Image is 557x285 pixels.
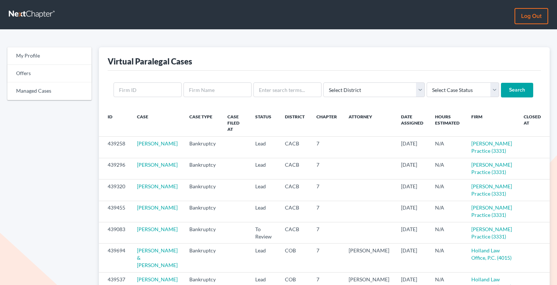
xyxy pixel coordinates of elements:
[311,158,343,179] td: 7
[7,47,92,65] a: My Profile
[131,109,183,137] th: Case
[249,244,279,272] td: Lead
[279,222,311,244] td: CACB
[429,109,465,137] th: Hours Estimated
[395,179,429,201] td: [DATE]
[222,109,249,137] th: Case Filed At
[183,222,222,244] td: Bankruptcy
[137,140,178,147] a: [PERSON_NAME]
[183,137,222,158] td: Bankruptcy
[249,179,279,201] td: Lead
[311,137,343,158] td: 7
[343,244,395,272] td: [PERSON_NAME]
[249,137,279,158] td: Lead
[429,179,465,201] td: N/A
[395,222,429,244] td: [DATE]
[311,109,343,137] th: Chapter
[429,137,465,158] td: N/A
[471,247,512,261] a: Holland Law Office, P.C. (4015)
[114,82,182,97] input: Firm ID
[249,158,279,179] td: Lead
[429,201,465,222] td: N/A
[395,244,429,272] td: [DATE]
[471,226,512,240] a: [PERSON_NAME] Practice (3331)
[395,109,429,137] th: Date Assigned
[279,179,311,201] td: CACB
[99,201,131,222] td: 439455
[518,109,547,137] th: Closed at
[429,244,465,272] td: N/A
[249,109,279,137] th: Status
[471,140,512,154] a: [PERSON_NAME] Practice (3331)
[7,82,92,100] a: Managed Cases
[183,179,222,201] td: Bankruptcy
[515,8,548,24] a: Log out
[311,201,343,222] td: 7
[99,109,131,137] th: ID
[279,158,311,179] td: CACB
[99,179,131,201] td: 439320
[279,244,311,272] td: COB
[501,83,533,97] input: Search
[311,244,343,272] td: 7
[311,179,343,201] td: 7
[395,137,429,158] td: [DATE]
[253,82,322,97] input: Enter search terms...
[279,201,311,222] td: CACB
[137,183,178,189] a: [PERSON_NAME]
[137,226,178,232] a: [PERSON_NAME]
[108,56,192,67] div: Virtual Paralegal Cases
[137,162,178,168] a: [PERSON_NAME]
[395,158,429,179] td: [DATE]
[471,162,512,175] a: [PERSON_NAME] Practice (3331)
[183,82,252,97] input: Firm Name
[429,222,465,244] td: N/A
[279,109,311,137] th: District
[99,222,131,244] td: 439083
[311,222,343,244] td: 7
[183,244,222,272] td: Bankruptcy
[395,201,429,222] td: [DATE]
[99,244,131,272] td: 439694
[7,65,92,82] a: Offers
[137,247,178,268] a: [PERSON_NAME] & [PERSON_NAME]
[465,109,518,137] th: Firm
[249,201,279,222] td: Lead
[183,158,222,179] td: Bankruptcy
[471,204,512,218] a: [PERSON_NAME] Practice (3331)
[137,276,178,282] a: [PERSON_NAME]
[99,158,131,179] td: 439296
[99,137,131,158] td: 439258
[429,158,465,179] td: N/A
[249,222,279,244] td: To Review
[471,183,512,197] a: [PERSON_NAME] Practice (3331)
[137,204,178,211] a: [PERSON_NAME]
[183,201,222,222] td: Bankruptcy
[343,109,395,137] th: Attorney
[183,109,222,137] th: Case Type
[279,137,311,158] td: CACB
